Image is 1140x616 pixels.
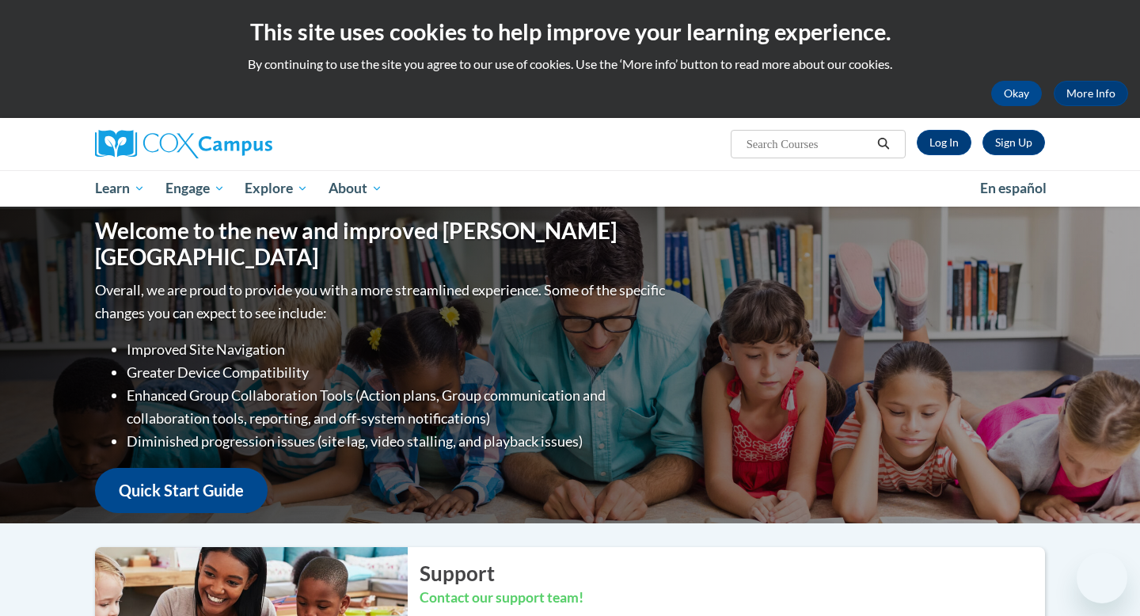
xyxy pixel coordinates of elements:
li: Greater Device Compatibility [127,361,669,384]
a: Quick Start Guide [95,468,268,513]
span: En español [980,180,1047,196]
a: Learn [85,170,155,207]
div: Main menu [71,170,1069,207]
img: Cox Campus [95,130,272,158]
a: Log In [917,130,971,155]
a: En español [970,172,1057,205]
span: Learn [95,179,145,198]
span: About [329,179,382,198]
p: Overall, we are proud to provide you with a more streamlined experience. Some of the specific cha... [95,279,669,325]
li: Enhanced Group Collaboration Tools (Action plans, Group communication and collaboration tools, re... [127,384,669,430]
h3: Contact our support team! [420,588,1045,608]
li: Improved Site Navigation [127,338,669,361]
p: By continuing to use the site you agree to our use of cookies. Use the ‘More info’ button to read... [12,55,1128,73]
h1: Welcome to the new and improved [PERSON_NAME][GEOGRAPHIC_DATA] [95,218,669,271]
a: About [318,170,393,207]
a: Engage [155,170,235,207]
input: Search Courses [745,135,872,154]
h2: This site uses cookies to help improve your learning experience. [12,16,1128,48]
button: Okay [991,81,1042,106]
button: Search [872,135,895,154]
a: More Info [1054,81,1128,106]
span: Explore [245,179,308,198]
a: Explore [234,170,318,207]
li: Diminished progression issues (site lag, video stalling, and playback issues) [127,430,669,453]
iframe: Button to launch messaging window [1077,553,1127,603]
span: Engage [165,179,225,198]
a: Cox Campus [95,130,396,158]
a: Register [982,130,1045,155]
h2: Support [420,559,1045,587]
